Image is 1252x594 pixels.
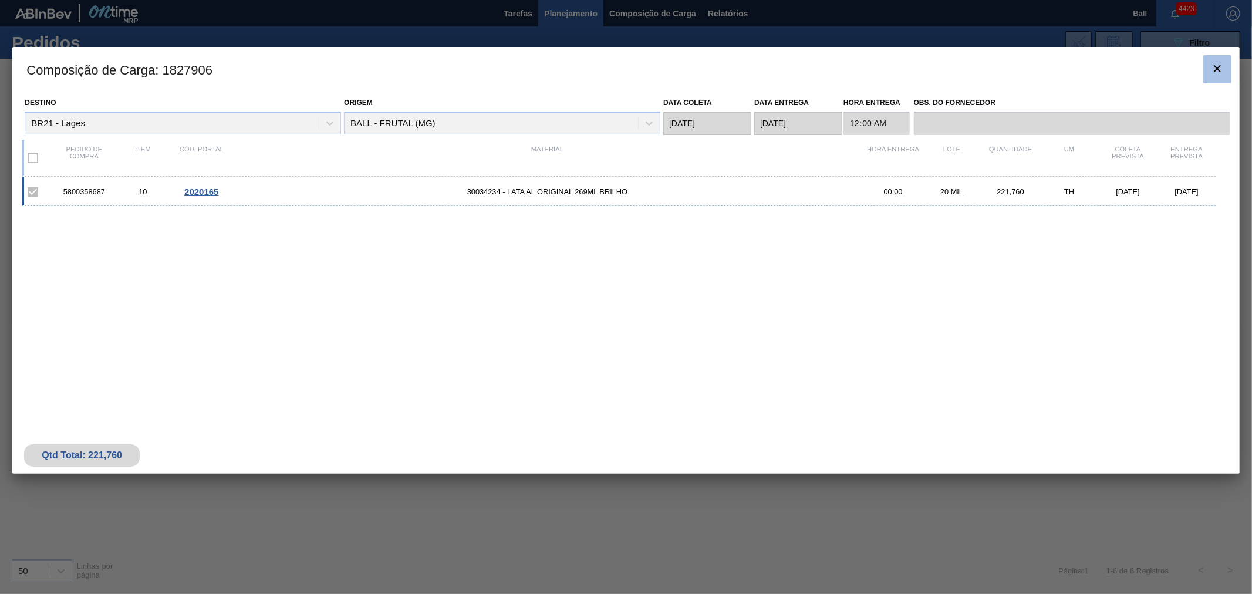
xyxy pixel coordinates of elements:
div: Qtd Total: 221,760 [33,450,131,461]
div: Hora Entrega [864,146,923,170]
div: Pedido de compra [55,146,113,170]
div: [DATE] [1099,187,1157,196]
h3: Composição de Carga : 1827906 [12,47,1239,92]
div: 00:00 [864,187,923,196]
div: Lote [923,146,981,170]
div: [DATE] [1157,187,1216,196]
label: Data entrega [754,99,809,107]
div: 5800358687 [55,187,113,196]
div: Quantidade [981,146,1040,170]
div: Item [113,146,172,170]
div: Coleta Prevista [1099,146,1157,170]
label: Origem [344,99,373,107]
div: Cód. Portal [172,146,231,170]
div: Material [231,146,863,170]
label: Hora Entrega [843,95,910,112]
label: Data coleta [663,99,712,107]
span: 2020165 [184,187,218,197]
div: 221,760 [981,187,1040,196]
label: Obs. do Fornecedor [914,95,1230,112]
input: dd/mm/yyyy [663,112,751,135]
span: 30034234 - LATA AL ORIGINAL 269ML BRILHO [231,187,863,196]
div: Ir para o Pedido [172,187,231,197]
div: UM [1040,146,1099,170]
label: Destino [25,99,56,107]
div: TH [1040,187,1099,196]
div: Entrega Prevista [1157,146,1216,170]
div: 20 MIL [923,187,981,196]
div: 10 [113,187,172,196]
input: dd/mm/yyyy [754,112,842,135]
